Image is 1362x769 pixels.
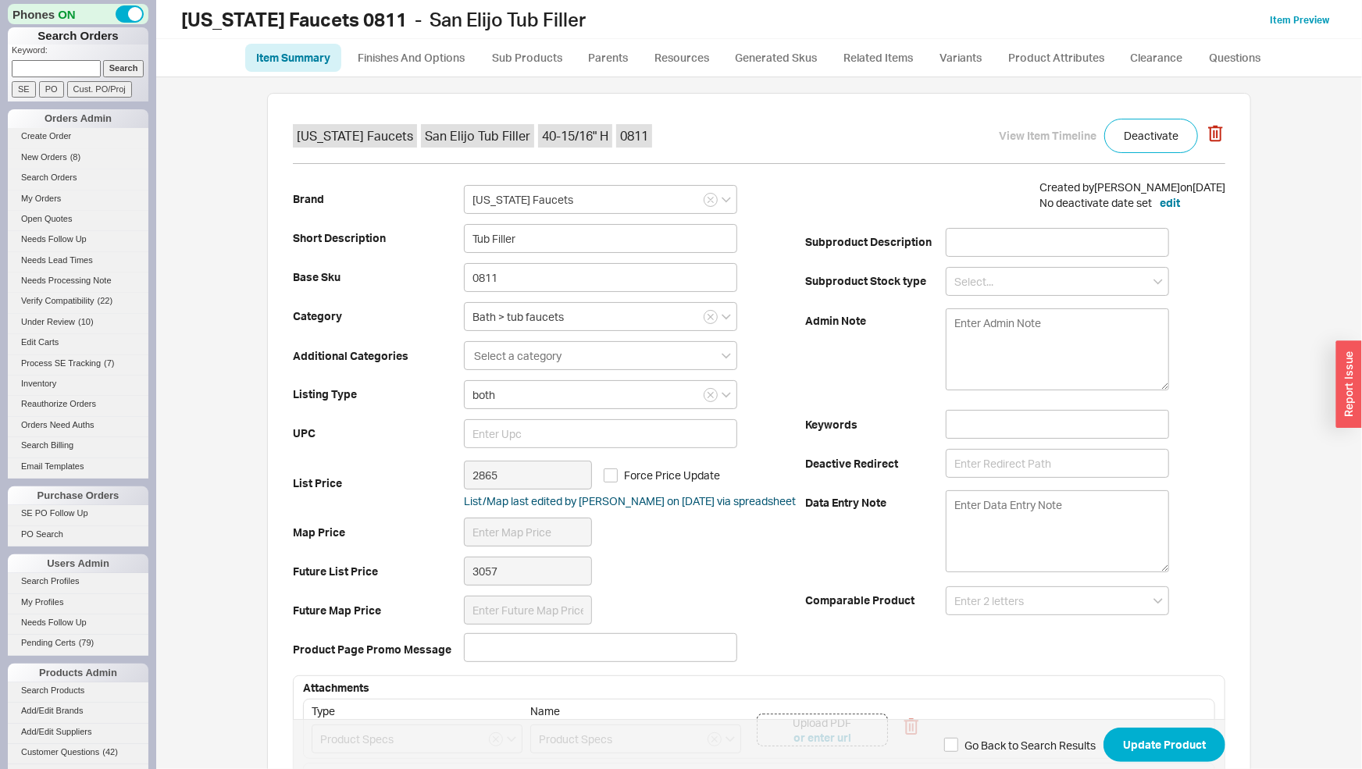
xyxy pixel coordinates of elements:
[8,272,148,289] a: Needs Processing Note
[8,526,148,543] a: PO Search
[481,44,574,72] a: Sub Products
[79,638,94,647] span: ( 79 )
[722,392,731,398] svg: open menu
[39,81,64,98] input: PO
[8,252,148,269] a: Needs Lead Times
[722,197,731,203] svg: open menu
[1123,735,1206,754] span: Update Product
[806,593,946,608] b: Comparable Product
[464,493,796,509] div: List/Map last edited by [PERSON_NAME] on [DATE] via spreadsheet
[12,81,36,98] input: SE
[530,704,560,717] span: Name
[8,190,148,207] a: My Orders
[806,234,946,250] b: Subproduct Description
[946,586,1170,615] input: Enter 2 letters
[806,313,946,329] b: Admin Note
[8,505,148,522] a: SE PO Follow Up
[181,8,407,31] b: [US_STATE] Faucets 0811
[303,699,1215,759] div: TypeName Upload PDFor enter url
[806,417,946,433] b: Keywords
[964,737,1096,753] span: Go Back to Search Results
[1039,180,1225,195] div: Created by [PERSON_NAME] on [DATE]
[8,744,148,760] a: Customer Questions(42)
[464,557,592,586] input: Enter Future List Price
[8,486,148,505] div: Purchase Orders
[944,738,958,752] input: Go Back to Search Results
[8,4,148,24] div: Phones
[102,747,118,757] span: ( 42 )
[8,417,148,433] a: Orders Need Auths
[472,347,565,365] input: Select a category
[8,314,148,330] a: Under Review(10)
[946,267,1170,296] input: Select...
[1197,44,1273,72] a: Questions
[724,44,829,72] a: Generated Skus
[464,224,737,253] input: Enter Short Description
[1153,279,1163,285] svg: open menu
[8,355,148,372] a: Process SE Tracking(7)
[21,276,112,285] span: Needs Processing Note
[21,234,87,244] span: Needs Follow Up
[293,425,464,441] b: UPC
[8,376,148,392] a: Inventory
[1124,126,1178,145] span: Deactivate
[8,614,148,631] a: Needs Follow Up
[722,314,731,320] svg: open menu
[464,263,737,292] input: Enter Sku
[8,149,148,166] a: New Orders(8)
[793,715,852,731] div: Upload PDF
[464,380,737,409] input: Select a Listing Type
[806,273,946,289] b: Subproduct Stock type
[21,358,101,368] span: Process SE Tracking
[415,8,422,31] span: -
[1206,125,1225,142] svg: Delete Product
[8,573,148,589] a: Search Profiles
[293,191,464,207] b: Brand
[8,437,148,454] a: Search Billing
[8,231,148,247] a: Needs Follow Up
[293,475,464,491] b: List Price
[293,348,464,364] b: Additional Categories
[999,128,1096,144] button: View Item Timeline
[78,317,94,326] span: ( 10 )
[8,594,148,611] a: My Profiles
[8,396,148,412] a: Reauthorize Orders
[8,293,148,309] a: Verify Compatibility(22)
[8,724,148,740] a: Add/Edit Suppliers
[8,554,148,573] div: Users Admin
[928,44,993,72] a: Variants
[98,296,113,305] span: ( 22 )
[293,230,464,246] b: Short Description
[58,6,76,23] span: ON
[293,642,464,657] b: Product Page Promo Message
[21,638,76,647] span: Pending Certs
[806,495,946,511] b: Data Entry Note
[21,317,75,326] span: Under Review
[12,45,148,60] p: Keyword:
[464,419,737,448] input: Enter Upc
[293,386,464,402] b: Listing Type
[21,618,87,627] span: Needs Follow Up
[67,81,132,98] input: Cust. PO/Proj
[8,334,148,351] a: Edit Carts
[293,564,464,579] b: Future List Price
[8,128,148,144] a: Create Order
[464,596,592,625] input: Enter Future Map Price
[1039,196,1152,209] span: No deactivate date set
[245,44,341,72] a: Item Summary
[303,681,369,694] b: Attachments
[8,109,148,128] div: Orders Admin
[8,211,148,227] a: Open Quotes
[8,635,148,651] a: Pending Certs(79)
[643,44,721,72] a: Resources
[8,27,148,45] h1: Search Orders
[21,296,94,305] span: Verify Compatibility
[21,152,67,162] span: New Orders
[577,44,640,72] a: Parents
[293,525,464,540] b: Map Price
[8,169,148,186] a: Search Orders
[538,124,612,148] span: 40-15/16" H
[421,124,534,148] span: San Elijo Tub Filler
[8,703,148,719] a: Add/Edit Brands
[293,603,464,618] b: Future Map Price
